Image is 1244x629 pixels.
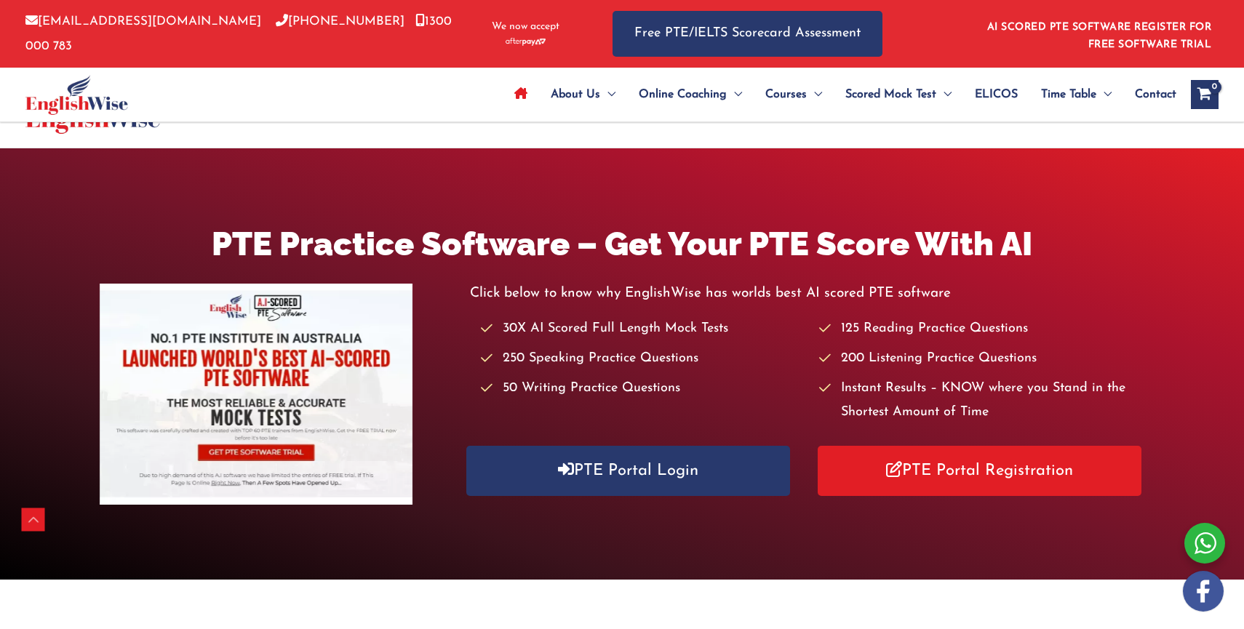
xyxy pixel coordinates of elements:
span: Menu Toggle [936,69,952,120]
span: Contact [1135,69,1176,120]
a: [EMAIL_ADDRESS][DOMAIN_NAME] [25,15,261,28]
span: Scored Mock Test [845,69,936,120]
a: View Shopping Cart, empty [1191,80,1219,109]
span: About Us [551,69,600,120]
span: Menu Toggle [727,69,742,120]
img: pte-institute-main [100,284,412,505]
a: [PHONE_NUMBER] [276,15,404,28]
span: Time Table [1041,69,1096,120]
h1: PTE Practice Software – Get Your PTE Score With AI [100,221,1144,267]
a: About UsMenu Toggle [539,69,627,120]
p: Click below to know why EnglishWise has worlds best AI scored PTE software [470,281,1145,305]
a: Contact [1123,69,1176,120]
a: Online CoachingMenu Toggle [627,69,754,120]
img: cropped-ew-logo [25,75,128,115]
li: Instant Results – KNOW where you Stand in the Shortest Amount of Time [819,377,1144,425]
span: Online Coaching [639,69,727,120]
span: Menu Toggle [1096,69,1112,120]
nav: Site Navigation: Main Menu [503,69,1176,120]
span: ELICOS [975,69,1018,120]
span: We now accept [492,20,559,34]
a: PTE Portal Registration [818,446,1141,496]
a: Scored Mock TestMenu Toggle [834,69,963,120]
aside: Header Widget 1 [978,10,1219,57]
span: Courses [765,69,807,120]
a: Free PTE/IELTS Scorecard Assessment [613,11,882,57]
li: 200 Listening Practice Questions [819,347,1144,371]
img: Afterpay-Logo [506,38,546,46]
a: PTE Portal Login [466,446,790,496]
a: Time TableMenu Toggle [1029,69,1123,120]
span: Menu Toggle [600,69,615,120]
a: CoursesMenu Toggle [754,69,834,120]
li: 250 Speaking Practice Questions [481,347,806,371]
span: Menu Toggle [807,69,822,120]
img: white-facebook.png [1183,571,1224,612]
li: 50 Writing Practice Questions [481,377,806,401]
a: 1300 000 783 [25,15,452,52]
a: ELICOS [963,69,1029,120]
a: AI SCORED PTE SOFTWARE REGISTER FOR FREE SOFTWARE TRIAL [987,22,1212,50]
li: 30X AI Scored Full Length Mock Tests [481,317,806,341]
li: 125 Reading Practice Questions [819,317,1144,341]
